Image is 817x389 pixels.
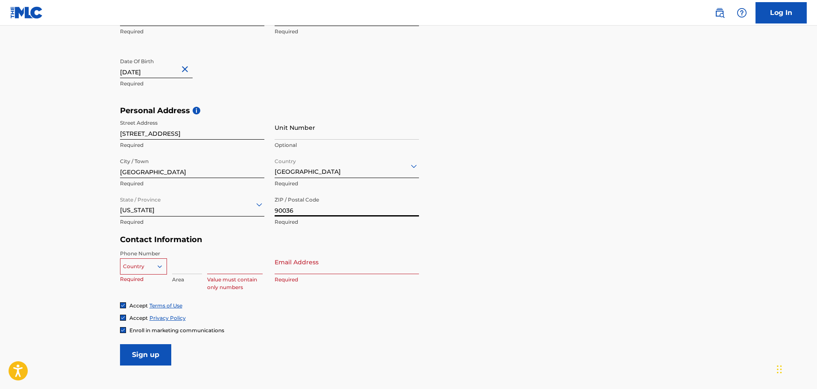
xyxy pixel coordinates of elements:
p: Required [120,141,264,149]
p: Optional [275,141,419,149]
label: State / Province [120,191,161,204]
p: Required [275,180,419,187]
p: Required [120,28,264,35]
span: Accept [129,302,148,309]
p: Required [120,275,167,283]
p: Required [120,218,264,226]
img: checkbox [120,328,126,333]
h5: Personal Address [120,106,697,116]
p: Required [120,80,264,88]
label: Country [275,152,296,165]
img: MLC Logo [10,6,43,19]
p: Required [275,218,419,226]
a: Privacy Policy [149,315,186,321]
a: Terms of Use [149,302,182,309]
button: Close [180,56,193,82]
span: Accept [129,315,148,321]
p: Required [120,180,264,187]
h5: Contact Information [120,235,419,245]
div: Drag [777,357,782,382]
div: [US_STATE] [120,194,264,215]
iframe: Chat Widget [774,348,817,389]
a: Log In [756,2,807,23]
img: search [715,8,725,18]
input: Sign up [120,344,171,366]
img: help [737,8,747,18]
span: i [193,107,200,114]
span: Enroll in marketing communications [129,327,224,333]
div: [GEOGRAPHIC_DATA] [275,155,419,176]
p: Value must contain only numbers [207,276,263,291]
img: checkbox [120,303,126,308]
div: Help [733,4,750,21]
img: checkbox [120,315,126,320]
p: Required [275,276,419,284]
p: Required [275,28,419,35]
a: Public Search [711,4,728,21]
p: Area [172,276,202,284]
